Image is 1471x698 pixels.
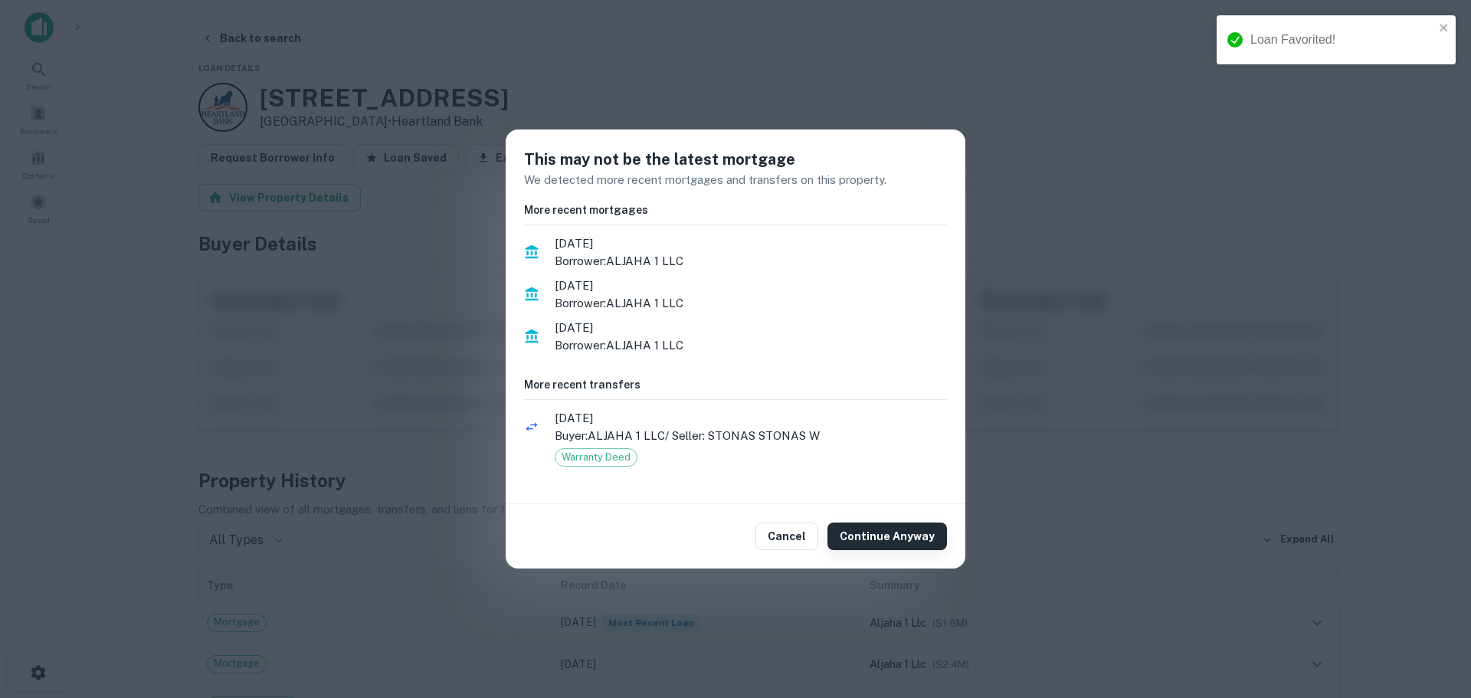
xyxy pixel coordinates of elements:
[555,277,947,295] span: [DATE]
[555,234,947,253] span: [DATE]
[555,450,637,465] span: Warranty Deed
[524,171,947,189] p: We detected more recent mortgages and transfers on this property.
[1394,575,1471,649] iframe: Chat Widget
[555,252,947,270] p: Borrower: ALJAHA 1 LLC
[755,523,818,550] button: Cancel
[1439,21,1450,36] button: close
[555,427,947,445] p: Buyer: ALJAHA 1 LLC / Seller: STONAS STONAS W
[524,376,947,393] h6: More recent transfers
[1250,31,1434,49] div: Loan Favorited!
[555,294,947,313] p: Borrower: ALJAHA 1 LLC
[827,523,947,550] button: Continue Anyway
[555,336,947,355] p: Borrower: ALJAHA 1 LLC
[555,409,947,428] span: [DATE]
[524,148,947,171] h5: This may not be the latest mortgage
[555,319,947,337] span: [DATE]
[555,448,637,467] div: Warranty Deed
[524,202,947,218] h6: More recent mortgages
